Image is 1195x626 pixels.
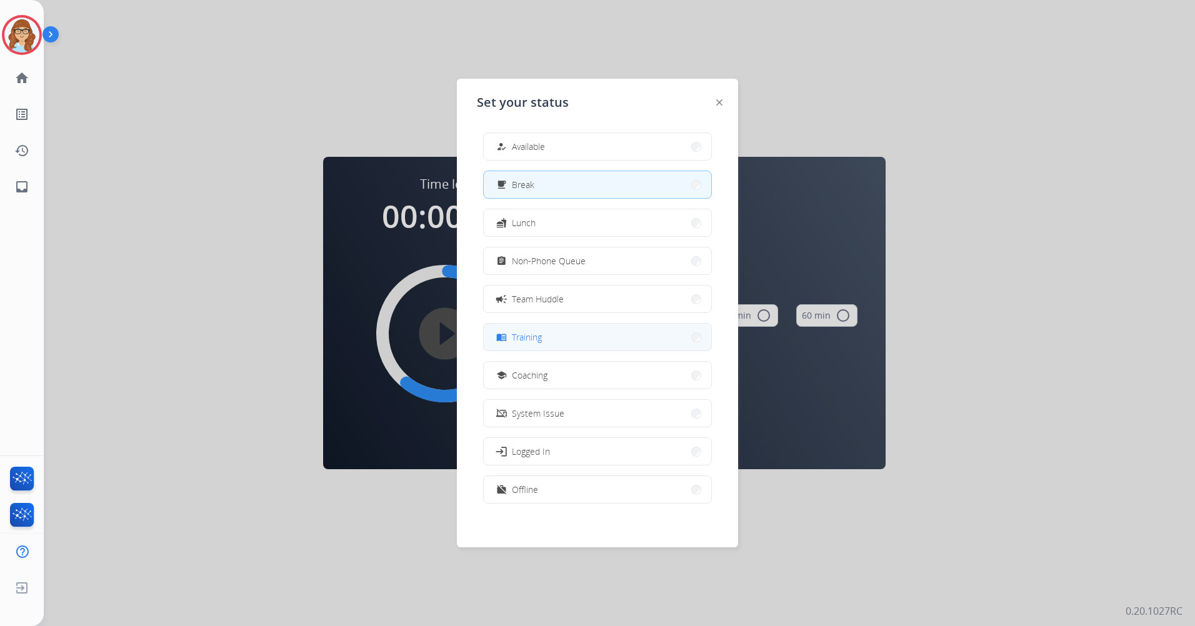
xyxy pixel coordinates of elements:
button: Logged In [484,438,711,465]
button: Non-Phone Queue [484,247,711,274]
span: Team Huddle [512,292,564,306]
span: Coaching [512,369,547,382]
p: 0.20.1027RC [1126,604,1182,619]
span: System Issue [512,407,564,420]
mat-icon: free_breakfast [496,179,507,190]
button: Offline [484,476,711,503]
button: Team Huddle [484,286,711,312]
span: Lunch [512,216,536,229]
mat-icon: school [496,370,507,380]
img: close-button [716,99,722,106]
img: avatar [4,17,39,52]
mat-icon: campaign [495,292,507,305]
span: Training [512,330,542,344]
mat-icon: how_to_reg [496,141,507,152]
span: Available [512,140,545,153]
mat-icon: inbox [14,179,29,194]
button: Training [484,324,711,350]
mat-icon: assignment [496,256,507,266]
button: Available [484,133,711,160]
button: Lunch [484,209,711,236]
span: Set your status [477,94,569,111]
button: System Issue [484,400,711,427]
span: Logged In [512,445,550,458]
mat-icon: home [14,71,29,86]
span: Non-Phone Queue [512,254,586,267]
button: Coaching [484,362,711,389]
mat-icon: login [495,445,507,457]
mat-icon: list_alt [14,107,29,122]
mat-icon: menu_book [496,332,507,342]
span: Offline [512,483,538,496]
mat-icon: work_off [496,484,507,495]
span: Break [512,178,534,191]
mat-icon: phonelink_off [496,408,507,419]
mat-icon: fastfood [496,217,507,228]
mat-icon: history [14,143,29,158]
button: Break [484,171,711,198]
